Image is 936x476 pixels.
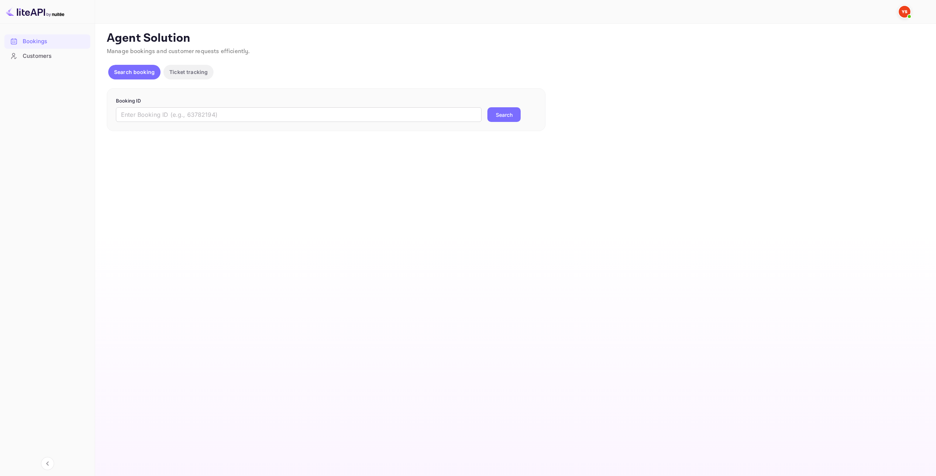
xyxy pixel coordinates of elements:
p: Search booking [114,68,155,76]
a: Bookings [4,34,90,48]
p: Booking ID [116,97,536,105]
p: Agent Solution [107,31,923,46]
div: Customers [23,52,87,60]
span: Manage bookings and customer requests efficiently. [107,48,250,55]
img: Yandex Support [899,6,910,18]
a: Customers [4,49,90,63]
input: Enter Booking ID (e.g., 63782194) [116,107,482,122]
div: Bookings [4,34,90,49]
p: Ticket tracking [169,68,208,76]
button: Collapse navigation [41,457,54,470]
button: Search [487,107,521,122]
div: Bookings [23,37,87,46]
img: LiteAPI logo [6,6,64,18]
